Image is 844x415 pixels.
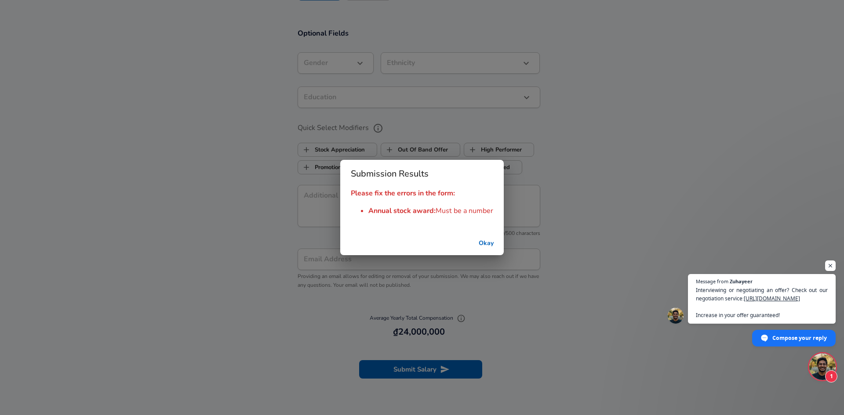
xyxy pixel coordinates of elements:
[809,354,836,380] div: Open chat
[340,160,504,188] h2: Submission Results
[772,330,827,346] span: Compose your reply
[696,279,728,284] span: Message from
[825,370,837,383] span: 1
[472,235,500,252] button: successful-submission-button
[351,188,455,198] strong: Please fix the errors in the form:
[368,206,436,216] span: Annual stock award :
[730,279,753,284] span: Zuhayeer
[436,206,493,216] span: Must be a number
[696,286,828,319] span: Interviewing or negotiating an offer? Check out our negotiation service: Increase in your offer g...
